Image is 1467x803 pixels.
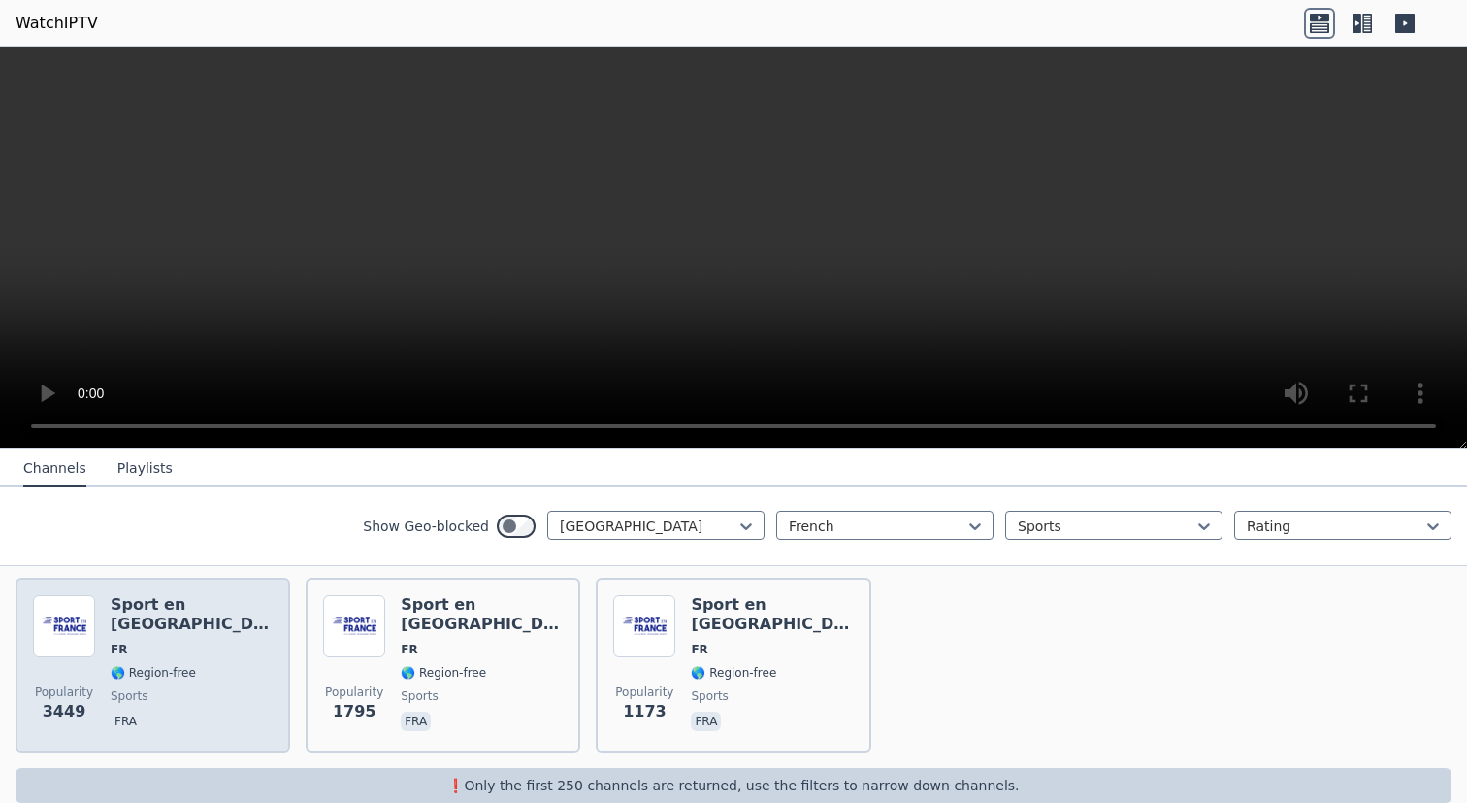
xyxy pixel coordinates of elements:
[111,712,141,731] p: fra
[333,700,376,723] span: 1795
[111,665,196,681] span: 🌎 Region-free
[401,595,563,634] h6: Sport en [GEOGRAPHIC_DATA]
[111,642,127,657] span: FR
[623,700,667,723] span: 1173
[323,595,385,657] img: Sport en France
[325,685,383,700] span: Popularity
[363,517,489,536] label: Show Geo-blocked
[401,712,431,731] p: fra
[43,700,86,723] span: 3449
[691,595,853,634] h6: Sport en [GEOGRAPHIC_DATA]
[401,688,438,704] span: sports
[117,451,173,487] button: Playlists
[401,642,417,657] span: FR
[23,776,1444,795] p: ❗️Only the first 250 channels are returned, use the filters to narrow down channels.
[615,685,673,700] span: Popularity
[691,642,707,657] span: FR
[33,595,95,657] img: Sport en France
[16,12,98,35] a: WatchIPTV
[613,595,675,657] img: Sport en France
[111,595,273,634] h6: Sport en [GEOGRAPHIC_DATA]
[111,688,147,704] span: sports
[35,685,93,700] span: Popularity
[691,712,721,731] p: fra
[691,665,776,681] span: 🌎 Region-free
[401,665,486,681] span: 🌎 Region-free
[23,451,86,487] button: Channels
[691,688,728,704] span: sports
